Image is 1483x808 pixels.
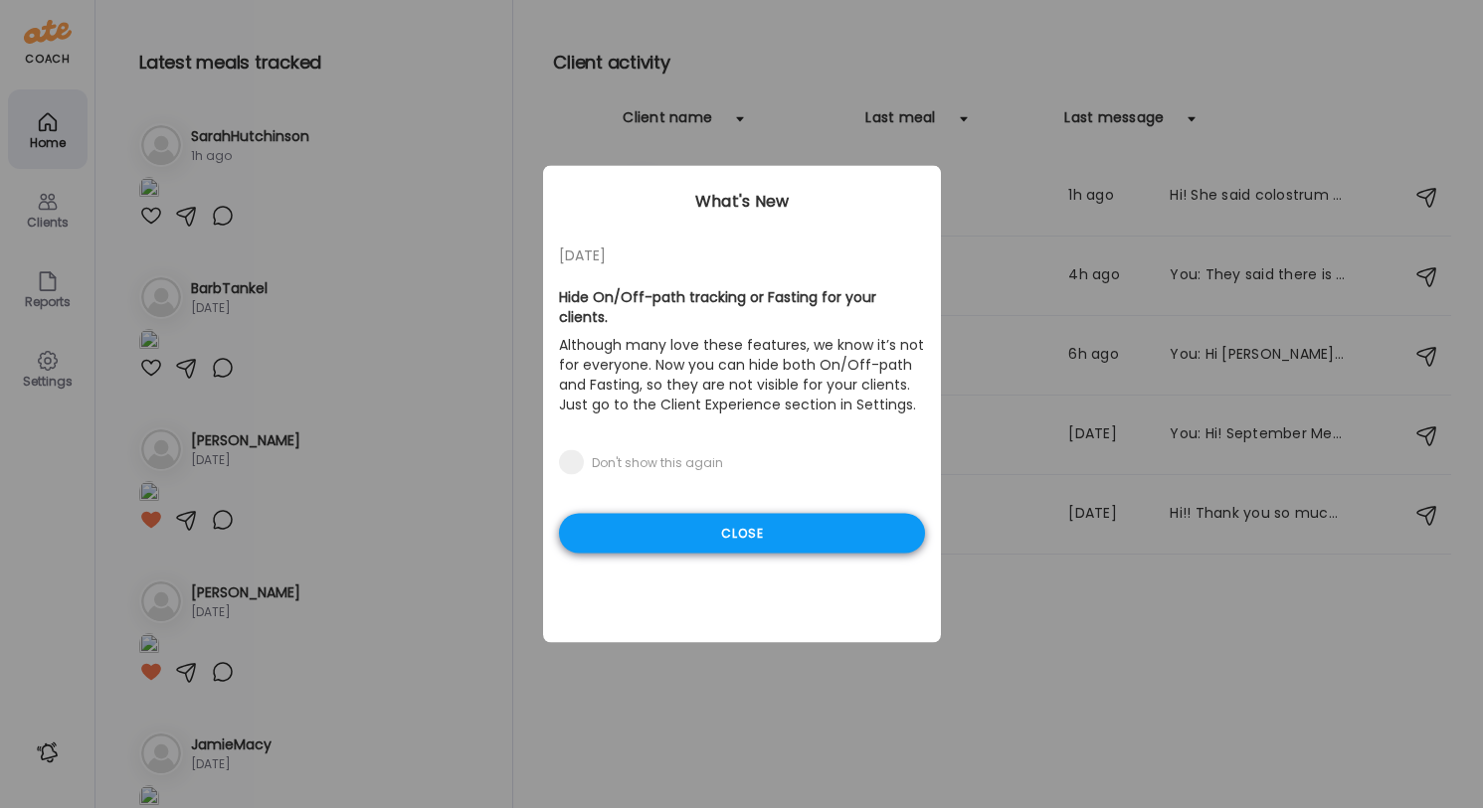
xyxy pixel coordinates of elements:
[559,243,925,267] div: [DATE]
[543,190,941,214] div: What's New
[559,514,925,554] div: Close
[559,331,925,418] p: Although many love these features, we know it’s not for everyone. Now you can hide both On/Off-pa...
[592,455,723,471] div: Don't show this again
[559,287,876,327] b: Hide On/Off-path tracking or Fasting for your clients.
